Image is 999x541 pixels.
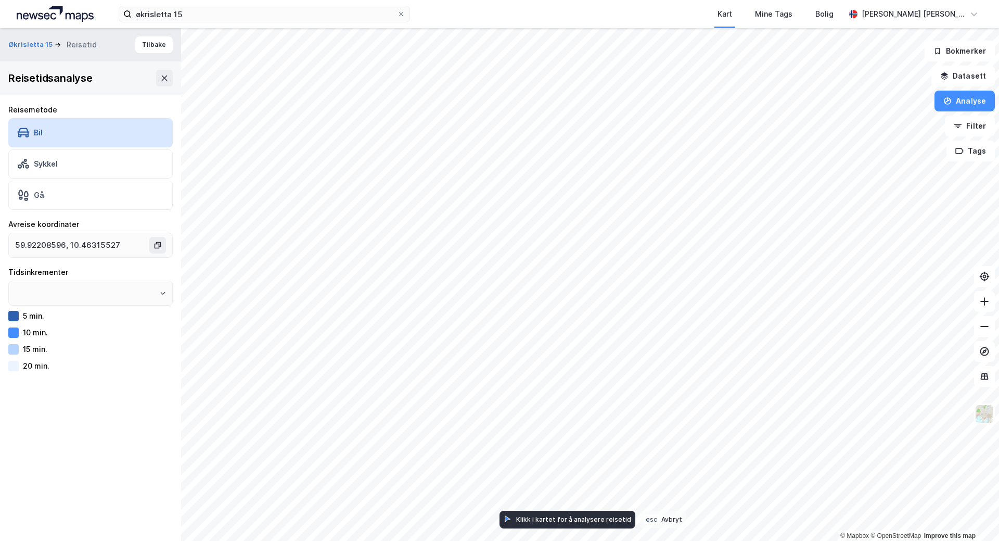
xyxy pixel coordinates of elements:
[644,514,659,524] div: esc
[9,281,172,305] input: ClearOpen
[925,41,995,61] button: Bokmerker
[8,266,173,279] div: Tidsinkrementer
[9,233,151,257] input: Klikk i kartet for å velge avreisested
[23,345,47,354] div: 15 min.
[23,361,49,370] div: 20 min.
[947,491,999,541] iframe: Chat Widget
[8,104,173,116] div: Reisemetode
[8,70,93,86] div: Reisetidsanalyse
[34,159,58,168] div: Sykkel
[34,191,44,199] div: Gå
[17,6,94,22] img: logo.a4113a55bc3d86da70a041830d287a7e.svg
[34,128,43,137] div: Bil
[67,39,97,51] div: Reisetid
[8,40,55,50] button: Økrisletta 15
[135,36,173,53] button: Tilbake
[975,404,994,424] img: Z
[946,141,995,161] button: Tags
[23,311,44,320] div: 5 min.
[945,116,995,136] button: Filter
[718,8,732,20] div: Kart
[661,515,682,523] div: Avbryt
[755,8,792,20] div: Mine Tags
[924,532,976,539] a: Improve this map
[934,91,995,111] button: Analyse
[516,515,631,523] div: Klikk i kartet for å analysere reisetid
[931,66,995,86] button: Datasett
[159,289,167,297] button: Open
[8,218,173,231] div: Avreise koordinater
[132,6,397,22] input: Søk på adresse, matrikkel, gårdeiere, leietakere eller personer
[23,328,48,337] div: 10 min.
[840,532,869,539] a: Mapbox
[862,8,966,20] div: [PERSON_NAME] [PERSON_NAME]
[870,532,921,539] a: OpenStreetMap
[815,8,834,20] div: Bolig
